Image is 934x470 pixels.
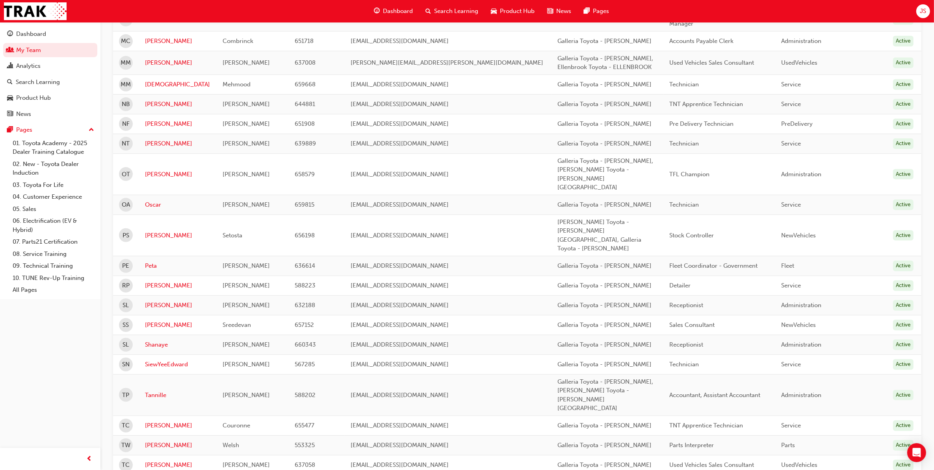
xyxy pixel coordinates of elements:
span: OA [122,200,130,209]
span: TNT Apprentice Technician [669,101,743,108]
div: Product Hub [16,93,51,103]
span: Administration [781,171,821,178]
span: News [556,7,571,16]
span: 659815 [295,201,314,208]
span: Sreedevan [223,321,251,328]
span: Galleria Toyota - [PERSON_NAME] [558,321,652,328]
a: News [3,107,97,121]
span: Administration [781,392,821,399]
span: [EMAIL_ADDRESS][DOMAIN_NAME] [351,201,449,208]
img: Trak [4,2,67,20]
a: My Team [3,43,97,58]
span: Galleria Toyota - [PERSON_NAME] [558,361,652,368]
span: [PERSON_NAME] [223,341,270,348]
span: [PERSON_NAME] [223,59,270,66]
span: Galleria Toyota - [PERSON_NAME] [558,302,652,309]
span: 659668 [295,81,316,88]
a: 04. Customer Experience [9,191,97,203]
div: Active [893,58,914,68]
a: pages-iconPages [577,3,615,19]
span: [EMAIL_ADDRESS][DOMAIN_NAME] [351,461,449,468]
span: [EMAIL_ADDRESS][DOMAIN_NAME] [351,37,449,45]
span: NF [122,119,130,129]
span: Galleria Toyota - [PERSON_NAME] [558,101,652,108]
span: 651908 [295,120,315,127]
span: news-icon [547,6,553,16]
span: Couronne [223,422,250,429]
span: Accountant, Assistant Accountant [669,392,760,399]
span: [EMAIL_ADDRESS][DOMAIN_NAME] [351,171,449,178]
span: chart-icon [7,63,13,70]
span: [EMAIL_ADDRESS][DOMAIN_NAME] [351,262,449,269]
a: 02. New - Toyota Dealer Induction [9,158,97,179]
span: 644881 [295,101,315,108]
div: News [16,110,31,119]
span: Galleria Toyota - [PERSON_NAME] [558,262,652,269]
span: [PERSON_NAME] [223,140,270,147]
div: Open Intercom Messenger [907,443,926,462]
a: car-iconProduct Hub [485,3,541,19]
span: Fleet [781,262,794,269]
span: Service [781,81,801,88]
span: 588223 [295,282,316,289]
span: 651718 [295,37,314,45]
span: Galleria Toyota - [PERSON_NAME], [PERSON_NAME] Toyota - [PERSON_NAME][GEOGRAPHIC_DATA] [558,378,654,412]
span: Sales Consultant [669,321,715,328]
span: NB [122,100,130,109]
span: Galleria Toyota - [PERSON_NAME] [558,442,652,449]
span: Fleet Coordinator - Government [669,262,758,269]
span: Stock Controller [669,232,714,239]
div: Active [893,280,914,291]
span: NT [122,139,130,148]
span: NewVehicles [781,232,816,239]
span: Galleria Toyota - [PERSON_NAME] [558,120,652,127]
div: Search Learning [16,78,60,87]
a: [PERSON_NAME] [145,301,211,310]
span: Accounts Payable Clerk [669,37,733,45]
span: Galleria Toyota - [PERSON_NAME] [558,37,652,45]
span: Welsh [223,442,239,449]
span: [EMAIL_ADDRESS][DOMAIN_NAME] [351,81,449,88]
span: Pre Delivery Technician [669,120,733,127]
a: Oscar [145,200,211,209]
span: TFL Champion [669,171,709,178]
span: PS [123,231,129,240]
div: Pages [16,125,32,134]
span: news-icon [7,111,13,118]
span: PE [123,261,130,270]
span: pages-icon [584,6,590,16]
span: PreDelivery [781,120,813,127]
span: TW [121,441,130,450]
span: 658579 [295,171,315,178]
span: search-icon [425,6,431,16]
span: NewVehicles [781,321,816,328]
span: Administration [781,37,821,45]
span: Used Vehicles Sales Consultant [669,461,754,468]
span: 655477 [295,422,314,429]
span: [EMAIL_ADDRESS][DOMAIN_NAME] [351,232,449,239]
a: [PERSON_NAME] [145,461,211,470]
a: 05. Sales [9,203,97,215]
span: Combrinck [223,37,253,45]
a: SiewYeeEdward [145,360,211,369]
span: Service [781,201,801,208]
a: Dashboard [3,27,97,41]
span: Product Hub [500,7,535,16]
span: [PERSON_NAME][EMAIL_ADDRESS][PERSON_NAME][DOMAIN_NAME] [351,59,543,66]
span: SS [123,321,129,330]
span: [EMAIL_ADDRESS][DOMAIN_NAME] [351,341,449,348]
a: [DEMOGRAPHIC_DATA] [145,80,211,89]
div: Active [893,200,914,210]
span: MM [121,58,131,67]
span: [EMAIL_ADDRESS][DOMAIN_NAME] [351,321,449,328]
div: Active [893,440,914,451]
span: [EMAIL_ADDRESS][DOMAIN_NAME] [351,361,449,368]
span: 636614 [295,262,315,269]
span: 637008 [295,59,316,66]
span: UsedVehicles [781,59,817,66]
span: [PERSON_NAME] [223,262,270,269]
a: [PERSON_NAME] [145,281,211,290]
span: Service [781,140,801,147]
span: prev-icon [87,454,93,464]
span: 588202 [295,392,316,399]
